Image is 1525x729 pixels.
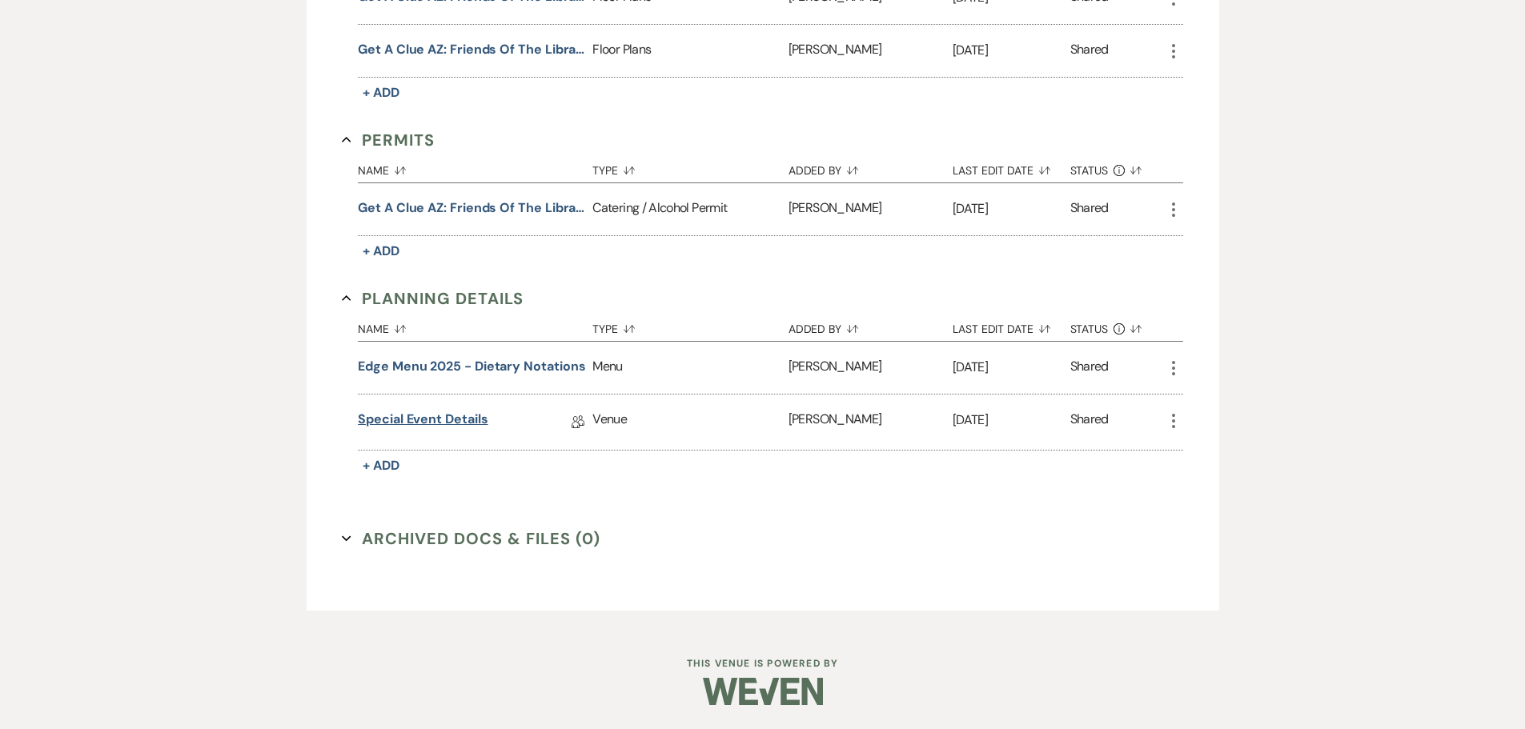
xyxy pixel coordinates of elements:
span: + Add [363,84,399,101]
button: Last Edit Date [953,310,1070,341]
span: Status [1070,323,1109,334]
div: Shared [1070,198,1109,220]
span: Status [1070,165,1109,176]
span: + Add [363,242,399,259]
div: Shared [1070,40,1109,62]
button: Last Edit Date [953,152,1070,182]
div: [PERSON_NAME] [789,395,953,450]
button: Added By [789,152,953,182]
button: Type [592,152,788,182]
button: Type [592,310,788,341]
div: Menu [592,342,788,394]
div: Floor Plans [592,25,788,77]
div: [PERSON_NAME] [789,25,953,77]
button: Name [358,152,592,182]
div: [PERSON_NAME] [789,342,953,394]
p: [DATE] [953,357,1070,378]
img: Weven Logo [703,663,823,719]
p: [DATE] [953,40,1070,61]
button: + Add [358,455,404,477]
div: Catering / Alcohol Permit [592,183,788,235]
button: Get a Clue AZ: Friends of the Library [358,198,586,218]
button: Added By [789,310,953,341]
button: Edge Menu 2025 - Dietary Notations [358,357,585,376]
button: + Add [358,240,404,262]
button: Get a Clue AZ: Friends of the Library [358,40,586,59]
p: [DATE] [953,198,1070,219]
button: Permits [342,128,435,152]
button: Planning Details [342,286,524,310]
p: [DATE] [953,410,1070,431]
div: Shared [1070,357,1109,379]
div: Venue [592,395,788,450]
button: + Add [358,82,404,104]
button: Status [1070,152,1164,182]
button: Name [358,310,592,341]
button: Status [1070,310,1164,341]
div: Shared [1070,410,1109,435]
a: Special Event Details [358,410,488,435]
div: [PERSON_NAME] [789,183,953,235]
span: + Add [363,457,399,474]
button: Archived Docs & Files (0) [342,527,600,551]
